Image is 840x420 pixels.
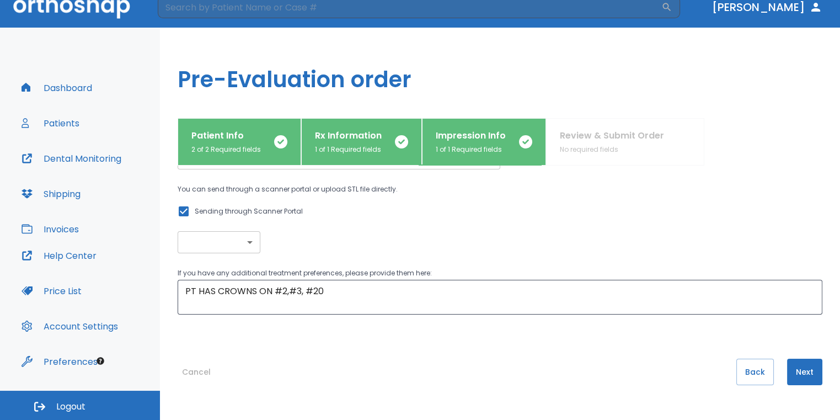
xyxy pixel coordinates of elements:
span: Logout [56,401,85,413]
button: Dashboard [15,75,99,101]
p: 1 of 1 Required fields [315,145,382,155]
h1: Pre-Evaluation order [160,28,840,118]
div: Tooltip anchor [95,356,105,366]
p: If you have any additional treatment preferences, please provide them here: [178,267,822,280]
p: Patient Info [191,129,261,142]
button: Account Settings [15,313,125,339]
p: Impression Info [436,129,506,142]
p: Sending through Scanner Portal [195,205,303,218]
p: 1 of 1 Required fields [436,145,506,155]
button: Dental Monitoring [15,145,128,172]
button: Back [736,359,774,385]
div: Without label [178,231,260,253]
button: Shipping [15,180,87,207]
button: Next [787,359,822,385]
button: Cancel [178,359,215,385]
p: Rx Information [315,129,382,142]
button: Price List [15,278,88,304]
button: Patients [15,110,86,136]
button: Preferences [15,348,104,375]
p: You can send through a scanner portal or upload STL file directly. [178,183,500,196]
p: 2 of 2 Required fields [191,145,261,155]
textarea: PT HAS CROWNS ON #2,#3, #20 [185,285,815,310]
button: Invoices [15,216,85,242]
button: Help Center [15,242,103,269]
